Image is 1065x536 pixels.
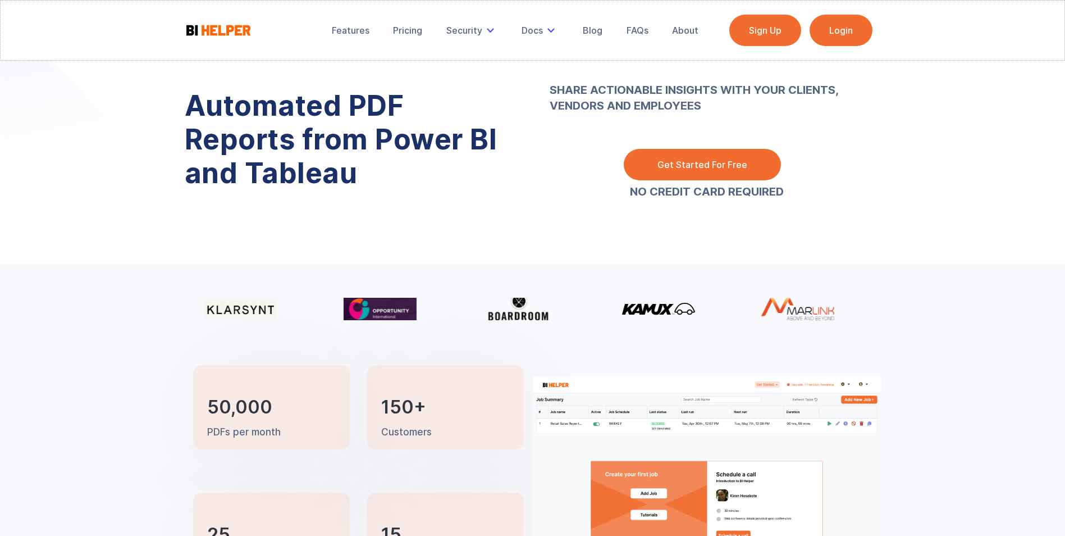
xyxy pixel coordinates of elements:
p: Customers [381,426,432,439]
h3: 150+ [381,399,426,416]
a: Pricing [385,18,430,43]
div: About [672,25,698,36]
a: Sign Up [729,15,801,46]
div: Docs [514,18,566,43]
img: Klarsynt logo [204,299,277,318]
div: Docs [522,25,543,36]
div: Security [438,18,506,43]
a: Get Started For Free [624,149,781,180]
a: NO CREDIT CARD REQUIRED [630,186,784,197]
div: Security [446,25,482,36]
a: Features [324,18,377,43]
a: About [664,18,706,43]
p: PDFs per month [207,426,281,439]
strong: NO CREDIT CARD REQUIRED [630,185,784,198]
a: Login [810,15,872,46]
strong: SHARE ACTIONABLE INSIGHTS WITH YOUR CLIENTS, VENDORS AND EMPLOYEES ‍ [550,51,864,129]
div: Features [332,25,369,36]
a: FAQs [619,18,656,43]
h1: Automated PDF Reports from Power BI and Tableau [185,89,516,190]
p: ‍ [550,51,864,129]
div: FAQs [627,25,648,36]
div: Blog [583,25,602,36]
a: Blog [575,18,610,43]
div: Pricing [393,25,422,36]
h3: 50,000 [207,399,272,416]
